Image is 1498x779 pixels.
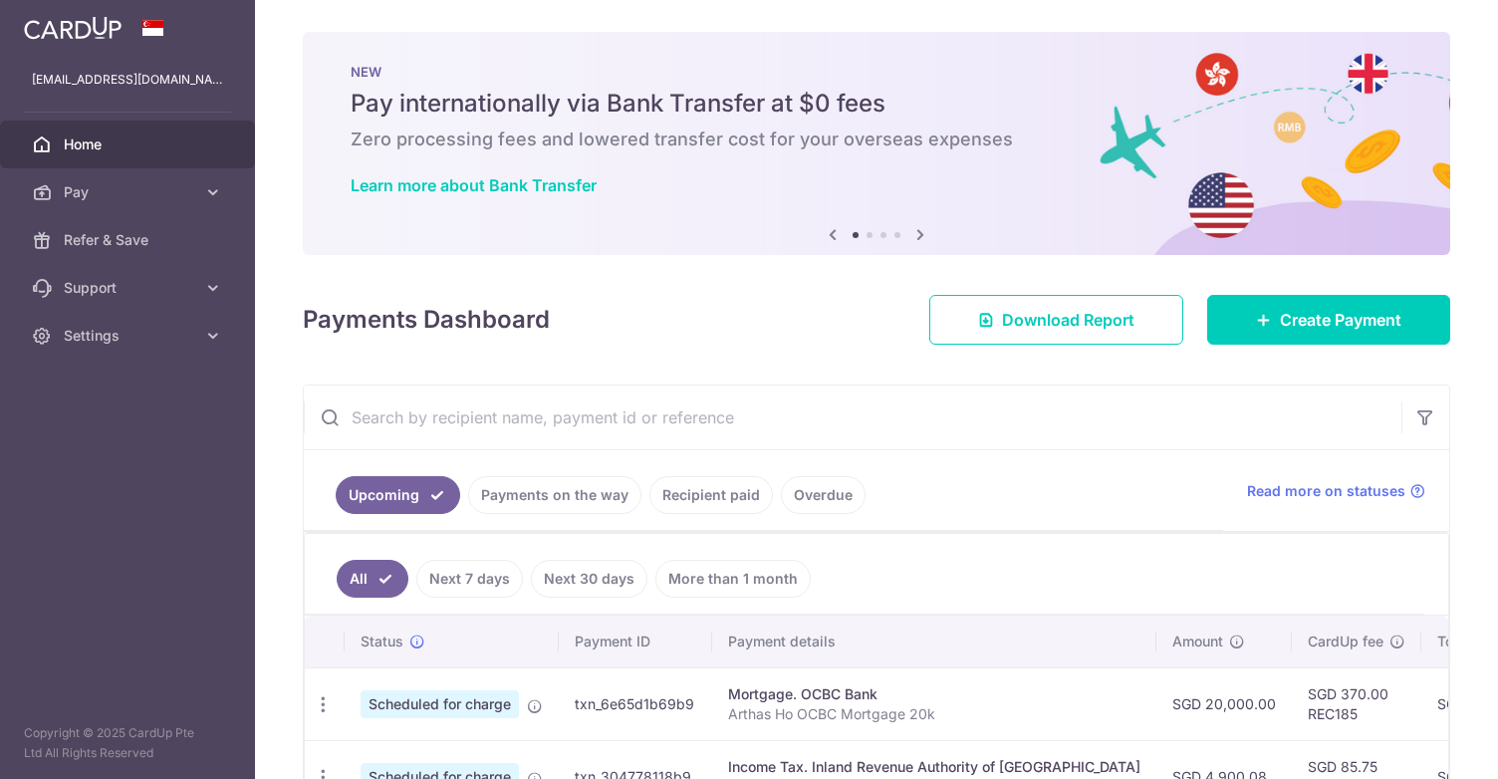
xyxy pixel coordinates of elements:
[712,616,1156,667] th: Payment details
[24,16,122,40] img: CardUp
[416,560,523,598] a: Next 7 days
[32,70,223,90] p: [EMAIL_ADDRESS][DOMAIN_NAME]
[728,684,1140,704] div: Mortgage. OCBC Bank
[728,757,1140,777] div: Income Tax. Inland Revenue Authority of [GEOGRAPHIC_DATA]
[1156,667,1292,740] td: SGD 20,000.00
[351,128,1402,151] h6: Zero processing fees and lowered transfer cost for your overseas expenses
[336,476,460,514] a: Upcoming
[1247,481,1405,501] span: Read more on statuses
[1247,481,1425,501] a: Read more on statuses
[64,278,195,298] span: Support
[351,64,1402,80] p: NEW
[64,230,195,250] span: Refer & Save
[337,560,408,598] a: All
[1002,308,1134,332] span: Download Report
[1292,667,1421,740] td: SGD 370.00 REC185
[303,302,550,338] h4: Payments Dashboard
[1308,632,1383,651] span: CardUp fee
[468,476,641,514] a: Payments on the way
[1172,632,1223,651] span: Amount
[559,616,712,667] th: Payment ID
[351,175,597,195] a: Learn more about Bank Transfer
[304,386,1401,449] input: Search by recipient name, payment id or reference
[64,182,195,202] span: Pay
[64,134,195,154] span: Home
[361,690,519,718] span: Scheduled for charge
[64,326,195,346] span: Settings
[531,560,647,598] a: Next 30 days
[1280,308,1401,332] span: Create Payment
[728,704,1140,724] p: Arthas Ho OCBC Mortgage 20k
[559,667,712,740] td: txn_6e65d1b69b9
[929,295,1183,345] a: Download Report
[361,632,403,651] span: Status
[655,560,811,598] a: More than 1 month
[649,476,773,514] a: Recipient paid
[781,476,866,514] a: Overdue
[351,88,1402,120] h5: Pay internationally via Bank Transfer at $0 fees
[303,32,1450,255] img: Bank transfer banner
[1207,295,1450,345] a: Create Payment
